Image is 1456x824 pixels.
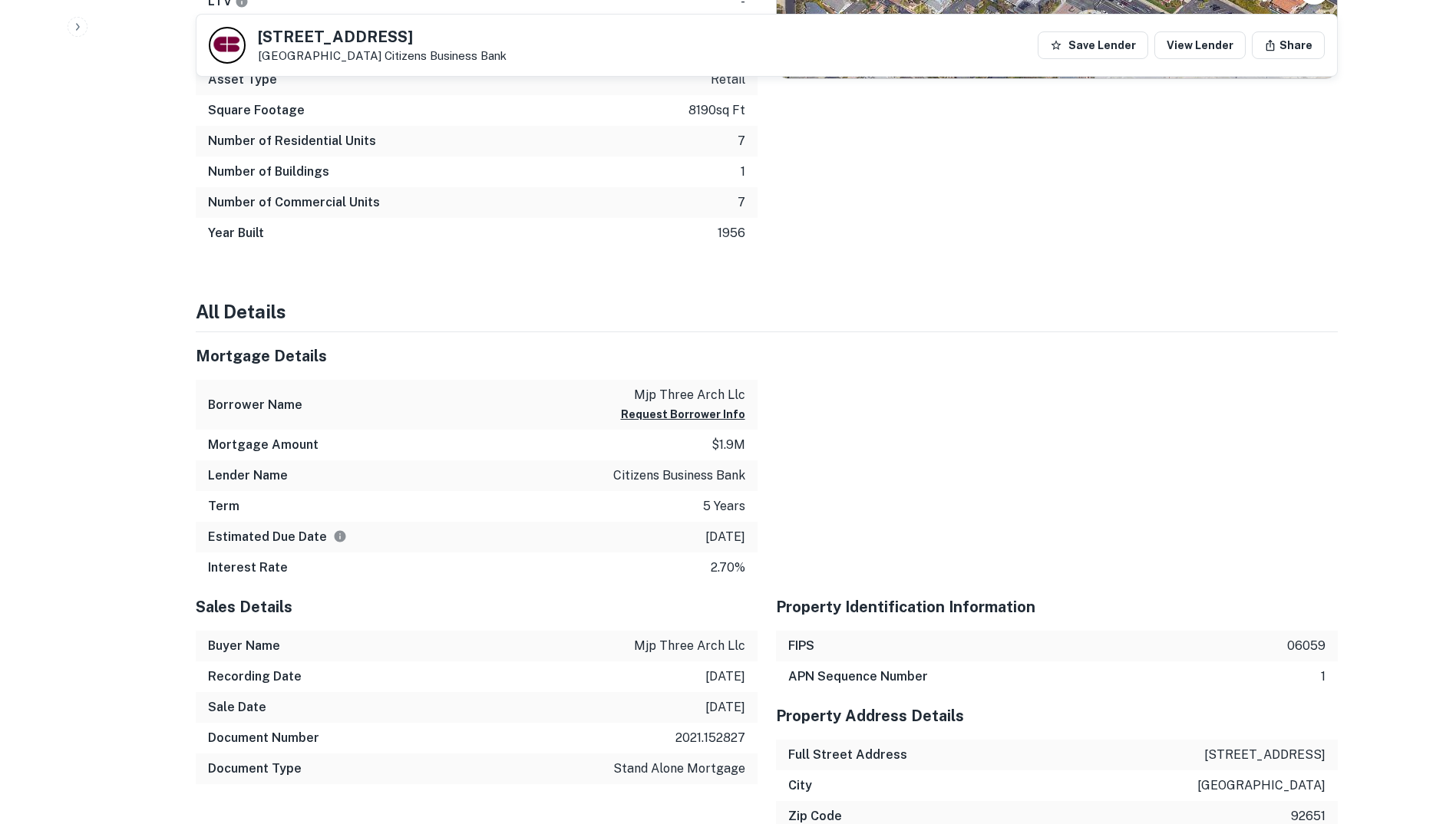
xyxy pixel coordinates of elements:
[258,49,507,63] p: [GEOGRAPHIC_DATA]
[776,595,1338,618] h5: Property Identification Information
[1287,637,1326,655] p: 06059
[788,746,907,764] h6: Full Street Address
[788,637,814,655] h6: FIPS
[688,101,745,120] p: 8190 sq ft
[1204,746,1326,764] p: [STREET_ADDRESS]
[788,667,928,686] h6: APN Sequence Number
[208,163,329,181] h6: Number of Buildings
[1252,31,1325,59] button: Share
[208,224,264,242] h6: Year Built
[741,163,745,181] p: 1
[208,436,319,454] h6: Mortgage Amount
[711,71,745,89] p: retail
[738,193,745,212] p: 7
[208,101,305,120] h6: Square Footage
[621,386,745,404] p: mjp three arch llc
[208,466,288,485] h6: Lender Name
[703,497,745,516] p: 5 years
[208,760,302,778] h6: Document Type
[208,528,347,546] h6: Estimated Due Date
[258,29,507,44] h5: [STREET_ADDRESS]
[711,559,745,577] p: 2.70%
[1321,667,1326,686] p: 1
[613,466,745,485] p: citizens business bank
[675,729,745,747] p: 2021.152827
[196,595,758,618] h5: Sales Details
[196,298,1338,325] h4: All Details
[711,436,745,454] p: $1.9m
[208,667,302,686] h6: Recording Date
[208,559,288,577] h6: Interest Rate
[788,776,812,795] h6: City
[333,529,347,543] svg: Estimate is based on a standard schedule for this type of loan.
[621,405,745,424] button: Request Borrower Info
[1379,701,1456,775] iframe: Chat Widget
[613,760,745,778] p: stand alone mortgage
[208,497,239,516] h6: Term
[634,637,745,655] p: mjp three arch llc
[208,193,380,212] h6: Number of Commercial Units
[208,729,319,747] h6: Document Number
[1154,31,1246,59] a: View Lender
[196,344,758,368] h5: Mortgage Details
[705,698,745,717] p: [DATE]
[208,132,376,150] h6: Number of Residential Units
[776,704,1338,727] h5: Property Address Details
[208,71,277,89] h6: Asset Type
[208,637,280,655] h6: Buyer Name
[738,132,745,150] p: 7
[705,528,745,546] p: [DATE]
[208,396,302,414] h6: Borrower Name
[208,698,266,717] h6: Sale Date
[718,224,745,242] p: 1956
[1038,31,1148,59] button: Save Lender
[385,49,507,62] a: Citizens Business Bank
[1197,776,1326,795] p: [GEOGRAPHIC_DATA]
[705,667,745,686] p: [DATE]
